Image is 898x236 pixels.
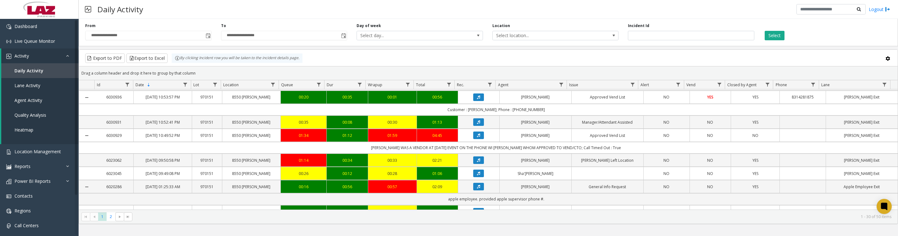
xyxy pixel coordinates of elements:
a: NO [694,171,727,177]
a: 00:34 [330,157,364,163]
span: YES [752,209,758,214]
span: Sortable [146,82,151,87]
img: 'icon' [6,54,11,59]
div: 00:35 [285,119,323,125]
a: 00:28 [372,171,413,177]
a: Vend Filter Menu [715,80,723,89]
a: 8550 [PERSON_NAME] [226,171,277,177]
a: Activity [1,48,79,63]
a: [PERSON_NAME] [503,184,568,190]
a: [PERSON_NAME] [503,119,568,125]
a: [DATE] 01:25:33 AM [137,184,188,190]
a: YES [735,184,776,190]
a: Collapse Details [79,184,95,189]
a: 6020286 [98,184,130,190]
span: NO [707,171,713,176]
span: Page 1 [98,212,107,221]
span: Toggle popup [340,31,347,40]
a: Manager/Attendant Assisted [575,119,640,125]
a: 8550 [PERSON_NAME] [226,157,277,163]
div: 01:06 [421,171,454,177]
span: Closed by Agent [727,82,757,87]
span: NO [707,158,713,163]
a: Collapse Details [79,95,95,100]
a: [PERSON_NAME] Exit [830,94,894,100]
div: Data table [79,80,898,210]
a: Approved Vend List [575,94,640,100]
a: NO [694,209,727,215]
span: Regions [14,208,31,214]
a: Alert Filter Menu [674,80,683,89]
a: 00:01 [372,94,413,100]
span: Reports [14,163,30,169]
a: 8314281875 [784,94,822,100]
a: 01:59 [372,132,413,138]
span: Page 2 [107,212,115,221]
div: 00:26 [285,171,323,177]
span: YES [707,94,713,100]
span: Go to the next page [117,214,122,219]
span: Go to the last page [125,214,130,219]
span: Dur [327,82,333,87]
a: Logout [869,6,890,13]
a: NO [647,94,686,100]
a: Daily Activity [1,63,79,78]
span: Lane Activity [14,82,40,88]
a: 02:21 [421,157,454,163]
span: Select location... [493,31,593,40]
a: General Info Request [575,209,640,215]
div: 01:02 [330,209,364,215]
label: Day of week [357,23,381,29]
a: 970151 [196,157,218,163]
a: 01:34 [285,132,323,138]
span: YES [752,184,758,189]
a: 00:34 [372,209,413,215]
span: Go to the next page [115,212,124,221]
a: 04:45 [421,132,454,138]
a: [DATE] 10:52:41 PM [137,119,188,125]
a: Rec. Filter Menu [485,80,494,89]
a: Closed by Agent Filter Menu [763,80,772,89]
a: NO [647,209,686,215]
a: 01:52 [421,209,454,215]
a: 970151 [196,184,218,190]
a: 00:57 [372,184,413,190]
a: 6030931 [98,119,130,125]
span: Location Management [14,149,61,155]
img: 'icon' [6,149,11,155]
a: NO [694,184,727,190]
a: Lane Filter Menu [880,80,889,89]
span: NO [707,209,713,214]
div: 00:16 [285,184,323,190]
a: Lot Filter Menu [211,80,219,89]
a: 00:33 [372,157,413,163]
a: YES [694,94,727,100]
button: Export to Excel [126,53,168,63]
a: Sha'[PERSON_NAME] [503,171,568,177]
kendo-pager-info: 1 - 30 of 50 items [136,214,891,219]
label: Location [492,23,510,29]
div: 02:09 [421,184,454,190]
span: Issue [569,82,578,87]
img: 'icon' [6,223,11,228]
button: Export to PDF [85,53,125,63]
span: Date [136,82,144,87]
span: NO [707,133,713,138]
a: Agent Filter Menu [557,80,565,89]
a: 8550 [PERSON_NAME] [226,94,277,100]
a: 00:30 [372,119,413,125]
div: 01:12 [330,132,364,138]
span: Dashboard [14,23,37,29]
a: 6030929 [98,132,130,138]
a: Apple Employee Exit [830,184,894,190]
span: Queue [281,82,293,87]
span: Go to the last page [124,212,132,221]
span: NO [707,120,713,125]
